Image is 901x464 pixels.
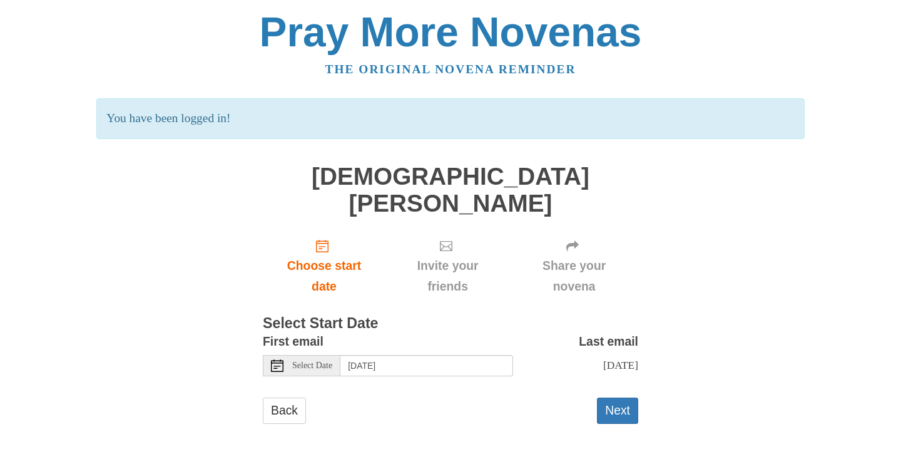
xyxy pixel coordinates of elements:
button: Next [597,398,638,423]
a: Back [263,398,306,423]
span: Select Date [292,361,332,370]
h3: Select Start Date [263,316,638,332]
div: Click "Next" to confirm your start date first. [510,229,638,304]
p: You have been logged in! [96,98,804,139]
span: Choose start date [275,255,373,297]
span: [DATE] [603,359,638,371]
span: Invite your friends [398,255,497,297]
label: First email [263,331,323,352]
a: Pray More Novenas [260,9,642,55]
span: Share your novena [522,255,626,297]
a: Choose start date [263,229,385,304]
label: Last email [579,331,638,352]
div: Click "Next" to confirm your start date first. [385,229,510,304]
a: The original novena reminder [325,63,576,76]
h1: [DEMOGRAPHIC_DATA][PERSON_NAME] [263,163,638,217]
